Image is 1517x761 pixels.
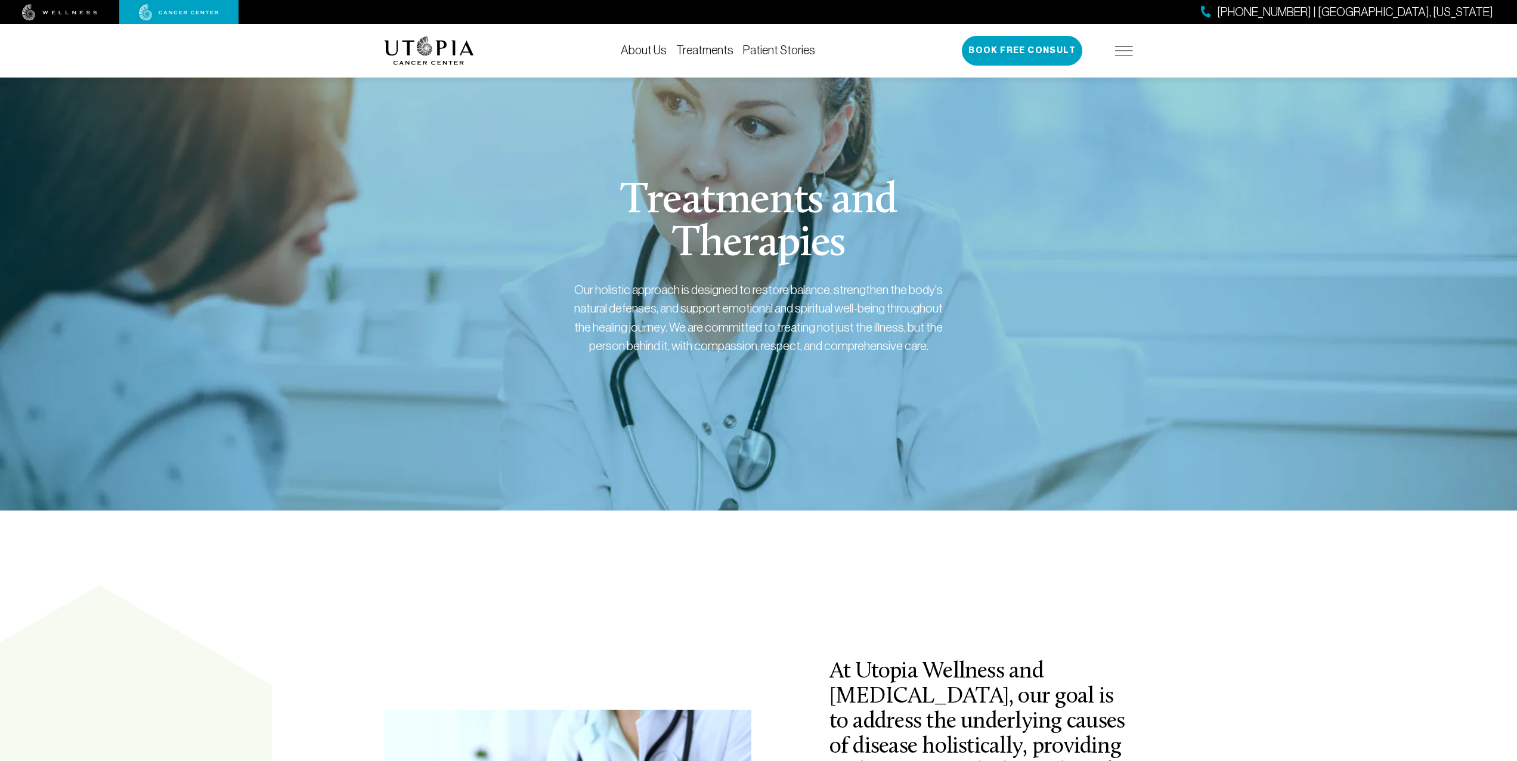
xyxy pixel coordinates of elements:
a: Patient Stories [743,44,815,57]
img: wellness [22,4,97,21]
a: About Us [621,44,667,57]
a: Treatments [676,44,733,57]
span: [PHONE_NUMBER] | [GEOGRAPHIC_DATA], [US_STATE] [1217,4,1493,21]
h1: Treatments and Therapies [531,180,987,266]
a: [PHONE_NUMBER] | [GEOGRAPHIC_DATA], [US_STATE] [1201,4,1493,21]
img: logo [384,36,474,65]
img: icon-hamburger [1115,46,1133,55]
button: Book Free Consult [962,36,1082,66]
img: cancer center [139,4,219,21]
div: Our holistic approach is designed to restore balance, strengthen the body's natural defenses, and... [574,280,943,355]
